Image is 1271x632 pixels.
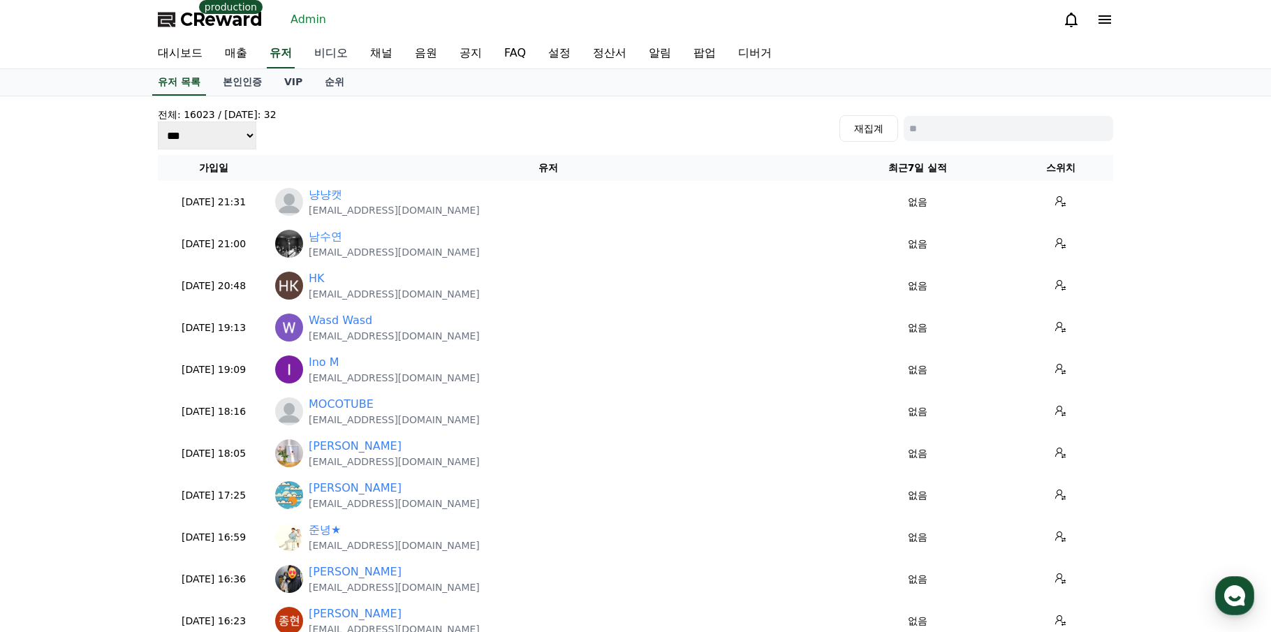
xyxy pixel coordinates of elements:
[309,329,480,343] p: [EMAIL_ADDRESS][DOMAIN_NAME]
[216,464,233,475] span: 설정
[309,413,480,427] p: [EMAIL_ADDRESS][DOMAIN_NAME]
[309,480,402,497] a: [PERSON_NAME]
[309,438,402,455] a: [PERSON_NAME]
[309,605,402,622] a: [PERSON_NAME]
[4,443,92,478] a: 홈
[827,155,1008,181] th: 최근7일 실적
[309,312,372,329] a: Wasd Wasd
[163,614,264,629] p: [DATE] 16:23
[314,69,355,96] a: 순위
[92,443,180,478] a: 대화
[309,580,480,594] p: [EMAIL_ADDRESS][DOMAIN_NAME]
[163,530,264,545] p: [DATE] 16:59
[163,279,264,293] p: [DATE] 20:48
[275,272,303,300] img: https://lh3.googleusercontent.com/a/ACg8ocLfuUPzXIGoNCiG7e-mt5eVzvQrDhdXlHhqMDbnZVboTEt0n9lC=s96-c
[309,203,480,217] p: [EMAIL_ADDRESS][DOMAIN_NAME]
[832,530,1003,545] p: 없음
[582,39,638,68] a: 정산서
[147,39,214,68] a: 대시보드
[212,69,273,96] a: 본인인증
[309,287,480,301] p: [EMAIL_ADDRESS][DOMAIN_NAME]
[275,397,303,425] img: profile_blank.webp
[275,314,303,341] img: https://lh3.googleusercontent.com/a/ACg8ocLjc8FqoRHmKQcnlGMuKJGQ7QjTKXluNZUgTgV_Vhi2uu4X=s96-c
[158,155,270,181] th: 가입일
[275,565,303,593] img: http://k.kakaocdn.net/dn/Cs4GT/btsOoT6EXs7/BVFZjk0RwodxG4dvh2n981/img_640x640.jpg
[163,404,264,419] p: [DATE] 18:16
[1008,155,1113,181] th: 스위치
[180,443,268,478] a: 설정
[832,237,1003,251] p: 없음
[309,455,480,469] p: [EMAIL_ADDRESS][DOMAIN_NAME]
[275,523,303,551] img: http://k.kakaocdn.net/dn/bTLe48/btsJWr61Rwm/CuCUkyYUy9zIOOgQ22UfeK/img_640x640.jpg
[309,245,480,259] p: [EMAIL_ADDRESS][DOMAIN_NAME]
[638,39,682,68] a: 알림
[832,321,1003,335] p: 없음
[309,538,480,552] p: [EMAIL_ADDRESS][DOMAIN_NAME]
[839,115,898,142] button: 재집계
[270,155,827,181] th: 유저
[309,522,341,538] a: 준녕★
[309,186,342,203] a: 냥냥캣
[152,69,206,96] a: 유저 목록
[404,39,448,68] a: 음원
[275,439,303,467] img: https://lh3.googleusercontent.com/a/ACg8ocL8NhlycUB-YFW3wBhi7l1zr1BPgO7ppiOxv0fi_-yKjfqo0dWe=s96-c
[275,188,303,216] img: profile_blank.webp
[214,39,258,68] a: 매출
[163,321,264,335] p: [DATE] 19:13
[832,404,1003,419] p: 없음
[448,39,493,68] a: 공지
[832,446,1003,461] p: 없음
[309,564,402,580] a: [PERSON_NAME]
[727,39,783,68] a: 디버거
[44,464,52,475] span: 홈
[832,572,1003,587] p: 없음
[275,230,303,258] img: http://k.kakaocdn.net/dn/6yboq/btsJHpHUslL/COUm3yX6vFOxdKXTjqWvK0/img_640x640.jpg
[275,481,303,509] img: https://lh3.googleusercontent.com/a/ACg8ocLBI1rPpNYevT5SW1wkDqtIrsn3cTAretR1W1ZADtWtfJSeQJk=s96-c
[303,39,359,68] a: 비디오
[309,396,374,413] a: MOCOTUBE
[285,8,332,31] a: Admin
[163,488,264,503] p: [DATE] 17:25
[158,8,263,31] a: CReward
[273,69,314,96] a: VIP
[309,270,325,287] a: HK
[832,362,1003,377] p: 없음
[275,355,303,383] img: https://lh3.googleusercontent.com/a/ACg8ocL7OWdUz321oWG27Ul3u-TEPgp1JuCNwH5pi39BDyDwIjS2ag=s96-c
[309,497,480,510] p: [EMAIL_ADDRESS][DOMAIN_NAME]
[180,8,263,31] span: CReward
[163,237,264,251] p: [DATE] 21:00
[163,362,264,377] p: [DATE] 19:09
[309,354,339,371] a: Ino M
[832,488,1003,503] p: 없음
[537,39,582,68] a: 설정
[832,614,1003,629] p: 없음
[163,195,264,210] p: [DATE] 21:31
[309,228,342,245] a: 남수연
[493,39,537,68] a: FAQ
[128,464,145,476] span: 대화
[163,572,264,587] p: [DATE] 16:36
[163,446,264,461] p: [DATE] 18:05
[682,39,727,68] a: 팝업
[309,371,480,385] p: [EMAIL_ADDRESS][DOMAIN_NAME]
[158,108,277,122] h4: 전체: 16023 / [DATE]: 32
[832,279,1003,293] p: 없음
[267,39,295,68] a: 유저
[832,195,1003,210] p: 없음
[359,39,404,68] a: 채널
